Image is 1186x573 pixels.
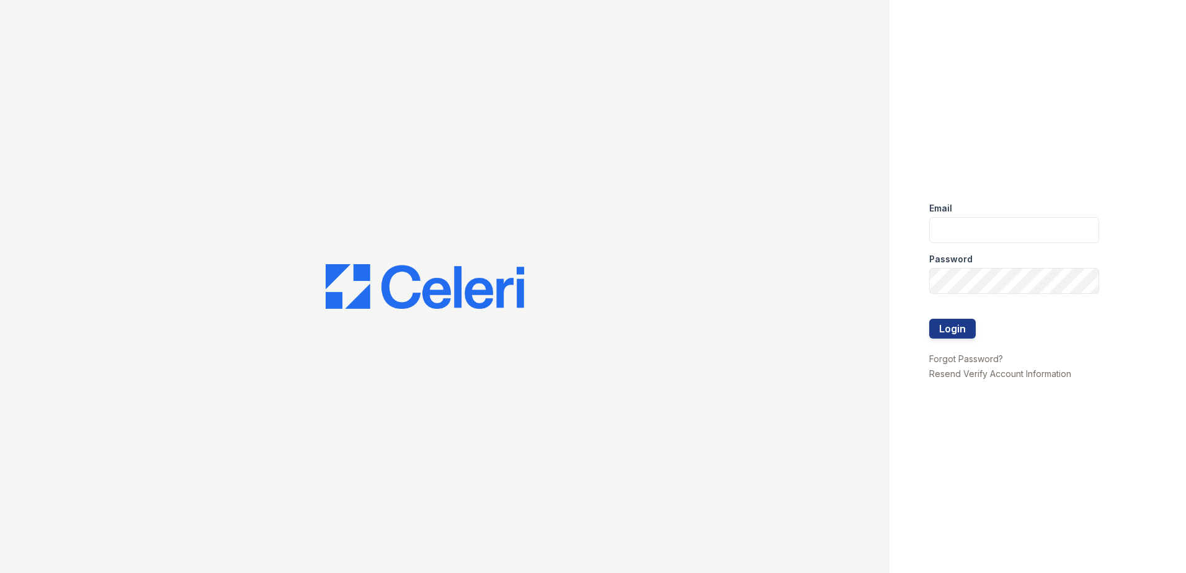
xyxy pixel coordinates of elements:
[929,202,952,215] label: Email
[326,264,524,309] img: CE_Logo_Blue-a8612792a0a2168367f1c8372b55b34899dd931a85d93a1a3d3e32e68fde9ad4.png
[929,253,973,265] label: Password
[929,368,1071,379] a: Resend Verify Account Information
[929,353,1003,364] a: Forgot Password?
[929,319,976,339] button: Login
